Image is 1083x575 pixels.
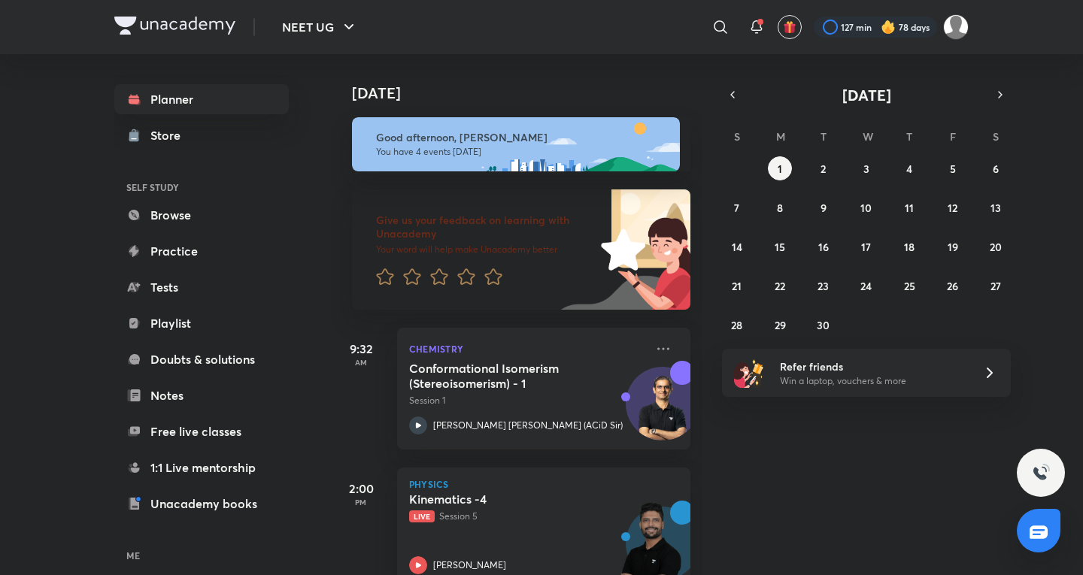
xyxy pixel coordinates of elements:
[114,120,289,150] a: Store
[811,156,836,180] button: September 2, 2025
[905,201,914,215] abbr: September 11, 2025
[947,279,958,293] abbr: September 26, 2025
[409,340,645,358] p: Chemistry
[897,235,921,259] button: September 18, 2025
[984,274,1008,298] button: September 27, 2025
[1032,464,1050,482] img: ttu
[725,274,749,298] button: September 21, 2025
[863,129,873,144] abbr: Wednesday
[114,452,289,483] a: 1:1 Live mentorship
[941,235,965,259] button: September 19, 2025
[817,318,830,332] abbr: September 30, 2025
[768,313,792,337] button: September 29, 2025
[352,117,680,171] img: afternoon
[842,85,891,105] span: [DATE]
[950,162,956,176] abbr: September 5, 2025
[114,174,289,200] h6: SELF STUDY
[904,279,915,293] abbr: September 25, 2025
[352,84,705,102] h4: [DATE]
[906,162,912,176] abbr: September 4, 2025
[768,274,792,298] button: September 22, 2025
[775,279,785,293] abbr: September 22, 2025
[821,129,827,144] abbr: Tuesday
[725,235,749,259] button: September 14, 2025
[811,235,836,259] button: September 16, 2025
[409,510,645,523] p: Session 5
[775,318,786,332] abbr: September 29, 2025
[626,375,699,447] img: Avatar
[409,361,596,391] h5: Conformational Isomerism (Stereoisomerism) - 1
[114,84,289,114] a: Planner
[732,279,742,293] abbr: September 21, 2025
[768,195,792,219] button: September 8, 2025
[990,240,1002,254] abbr: September 20, 2025
[331,340,391,358] h5: 9:32
[780,359,965,374] h6: Refer friends
[114,200,289,230] a: Browse
[854,156,878,180] button: September 3, 2025
[433,419,623,432] p: [PERSON_NAME] [PERSON_NAME] (ACiD Sir)
[409,394,645,407] p: Session 1
[114,344,289,374] a: Doubts & solutions
[984,195,1008,219] button: September 13, 2025
[376,244,596,256] p: Your word will help make Unacademy better
[990,279,1001,293] abbr: September 27, 2025
[409,480,678,489] p: Physics
[114,236,289,266] a: Practice
[821,201,827,215] abbr: September 9, 2025
[331,358,391,367] p: AM
[777,201,783,215] abbr: September 8, 2025
[860,279,872,293] abbr: September 24, 2025
[854,274,878,298] button: September 24, 2025
[731,318,742,332] abbr: September 28, 2025
[114,17,235,35] img: Company Logo
[854,195,878,219] button: September 10, 2025
[734,129,740,144] abbr: Sunday
[768,235,792,259] button: September 15, 2025
[993,162,999,176] abbr: September 6, 2025
[906,129,912,144] abbr: Thursday
[778,162,782,176] abbr: September 1, 2025
[331,480,391,498] h5: 2:00
[950,129,956,144] abbr: Friday
[114,543,289,568] h6: ME
[990,201,1001,215] abbr: September 13, 2025
[897,156,921,180] button: September 4, 2025
[433,558,506,572] p: [PERSON_NAME]
[811,195,836,219] button: September 9, 2025
[818,240,829,254] abbr: September 16, 2025
[550,189,690,310] img: feedback_image
[114,489,289,519] a: Unacademy books
[376,213,596,241] h6: Give us your feedback on learning with Unacademy
[780,374,965,388] p: Win a laptop, vouchers & more
[948,240,958,254] abbr: September 19, 2025
[984,156,1008,180] button: September 6, 2025
[409,510,435,522] span: Live
[150,126,190,144] div: Store
[376,131,666,144] h6: Good afternoon, [PERSON_NAME]
[114,308,289,338] a: Playlist
[863,162,869,176] abbr: September 3, 2025
[993,129,999,144] abbr: Saturday
[114,272,289,302] a: Tests
[776,129,785,144] abbr: Monday
[811,313,836,337] button: September 30, 2025
[904,240,915,254] abbr: September 18, 2025
[897,274,921,298] button: September 25, 2025
[725,195,749,219] button: September 7, 2025
[768,156,792,180] button: September 1, 2025
[376,146,666,158] p: You have 4 events [DATE]
[861,240,871,254] abbr: September 17, 2025
[854,235,878,259] button: September 17, 2025
[114,416,289,446] a: Free live classes
[948,201,957,215] abbr: September 12, 2025
[783,20,796,34] img: avatar
[725,313,749,337] button: September 28, 2025
[943,14,969,40] img: Kushagra Singh
[273,12,367,42] button: NEET UG
[941,156,965,180] button: September 5, 2025
[881,20,896,35] img: streak
[818,279,829,293] abbr: September 23, 2025
[778,15,802,39] button: avatar
[114,17,235,38] a: Company Logo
